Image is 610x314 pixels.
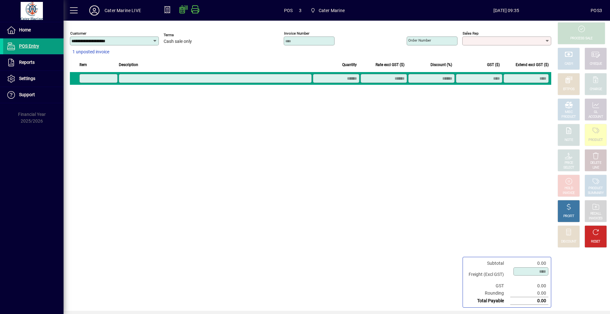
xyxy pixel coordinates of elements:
a: Reports [3,55,64,70]
span: Item [79,61,87,68]
td: GST [465,282,510,290]
span: Rate excl GST ($) [376,61,404,68]
div: INVOICES [589,216,602,221]
div: RESET [591,239,600,244]
span: Terms [164,33,202,37]
span: 3 [299,5,302,16]
div: PROFIT [563,214,574,219]
span: Extend excl GST ($) [516,61,549,68]
div: DELETE [590,161,601,165]
span: Reports [19,60,35,65]
div: PRODUCT [561,115,576,119]
div: CHEQUE [590,62,602,66]
a: Home [3,22,64,38]
div: LINE [593,165,599,170]
span: Cater Marine [319,5,345,16]
div: SELECT [563,165,574,170]
span: Cater Marine [308,5,347,16]
td: 0.00 [510,282,548,290]
div: CHARGE [590,87,602,92]
mat-label: Invoice number [284,31,309,36]
a: Support [3,87,64,103]
td: 0.00 [510,290,548,297]
span: GST ($) [487,61,500,68]
td: Rounding [465,290,510,297]
mat-label: Customer [70,31,86,36]
span: 1 unposted invoice [72,49,109,55]
div: PRODUCT [588,186,603,191]
mat-label: Sales rep [463,31,478,36]
span: Support [19,92,35,97]
span: POS [284,5,293,16]
span: Cash sale only [164,39,192,44]
td: Subtotal [465,260,510,267]
span: Home [19,27,31,32]
span: Quantity [342,61,357,68]
div: DISCOUNT [561,239,576,244]
span: POS Entry [19,43,39,49]
mat-label: Order number [408,38,431,43]
div: CASH [565,62,573,66]
div: Cater Marine LIVE [105,5,141,16]
div: HOLD [565,186,573,191]
td: 0.00 [510,297,548,305]
td: Total Payable [465,297,510,305]
span: Description [119,61,138,68]
div: RECALL [590,211,601,216]
div: PRICE [565,161,573,165]
button: Profile [84,5,105,16]
div: PRODUCT [588,138,603,143]
span: Settings [19,76,35,81]
button: 1 unposted invoice [70,46,112,58]
div: EFTPOS [563,87,575,92]
div: ACCOUNT [588,115,603,119]
div: PROCESS SALE [570,36,593,41]
span: Discount (%) [430,61,452,68]
td: Freight (Excl GST) [465,267,510,282]
span: [DATE] 09:35 [422,5,591,16]
div: SUMMARY [588,191,604,196]
div: POS3 [591,5,602,16]
td: 0.00 [510,260,548,267]
div: MISC [565,110,573,115]
a: Settings [3,71,64,87]
div: GL [594,110,598,115]
div: INVOICE [563,191,574,196]
div: NOTE [565,138,573,143]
